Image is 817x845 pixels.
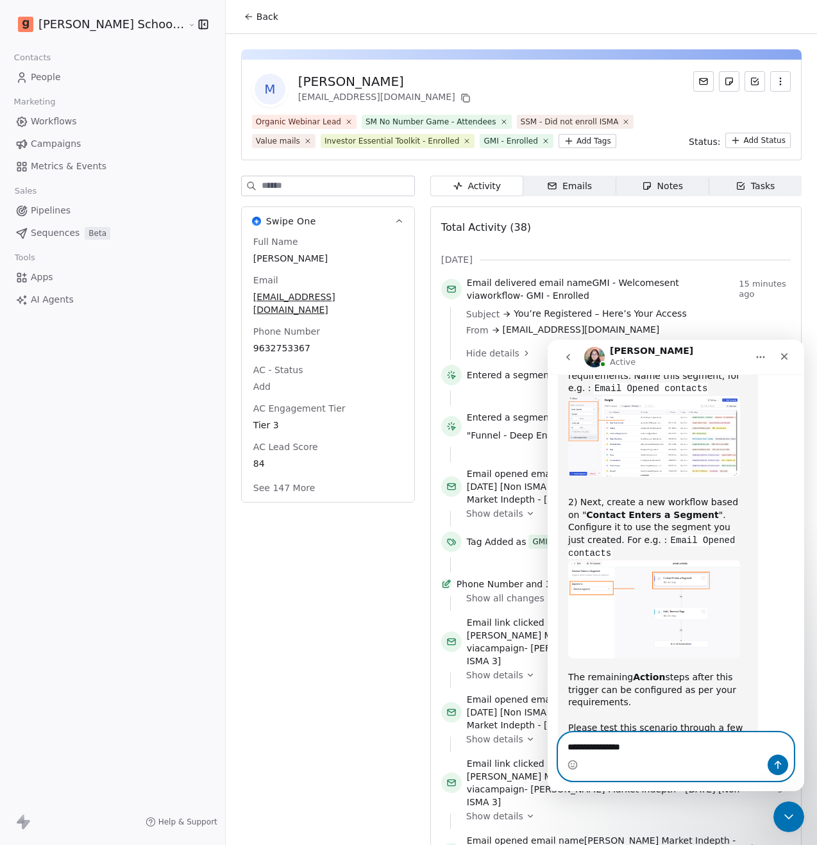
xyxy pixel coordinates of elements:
span: Entered a segment [467,411,553,424]
span: Email [251,274,281,287]
iframe: To enrich screen reader interactions, please activate Accessibility in Grammarly extension settings [773,801,804,832]
img: Swipe One [252,217,261,226]
span: Email link clicked [467,758,544,769]
div: SM No Number Game - Attendees [366,116,496,128]
span: Marketing [8,92,61,112]
span: GMI - Enrolled [526,290,589,301]
a: Pipelines [10,200,215,221]
span: Show details [466,669,523,682]
a: Help & Support [146,817,217,827]
div: [PERSON_NAME] [298,72,473,90]
a: Show details [466,810,782,823]
span: as [516,535,526,548]
span: [EMAIL_ADDRESS][DOMAIN_NAME] [253,290,403,316]
span: [PERSON_NAME] [253,252,403,265]
div: Please test this scenario through a few test contacts, before you setup the final workflow. [21,382,200,420]
div: Organic Webinar Lead [256,116,341,128]
a: AI Agents [10,289,215,310]
span: Hide details [466,347,519,360]
span: Phone Number [457,578,523,590]
span: [PERSON_NAME] Market Indepth - [DATE] [Non ISMA 3] [467,630,713,640]
span: email name sent via campaign - [467,467,741,506]
code: Email Opened contacts [21,195,187,219]
span: Swipe One [266,215,316,228]
span: Show details [466,733,523,746]
span: link email name sent via campaign - [467,616,741,667]
span: Tier 3 [253,419,403,431]
span: Sequences [31,226,80,240]
span: Back [257,10,278,23]
button: Emoji picker [20,420,30,430]
div: SSM - Did not enroll ISMA [521,116,619,128]
a: Show details [466,733,782,746]
div: GMI - Enrolled [484,135,537,147]
span: Contacts [8,48,56,67]
span: Campaigns [31,137,81,151]
span: email name sent via workflow - [467,276,734,302]
span: Phone Number [251,325,323,338]
span: AC Lead Score [251,440,321,453]
span: Add [253,380,403,393]
span: and 3 other properties updated [526,578,667,590]
span: AI Agents [31,293,74,306]
textarea: Message… [11,393,246,415]
span: link email name sent via campaign - [467,757,741,808]
button: Swipe OneSwipe One [242,207,414,235]
span: Email opened [467,469,528,479]
span: M [255,74,285,105]
span: Email opened [467,694,528,705]
span: Beta [85,227,110,240]
b: Action [85,332,117,342]
span: Apps [31,271,53,284]
span: Show all changes [466,592,544,605]
button: Back [236,5,286,28]
a: Show details [466,507,782,520]
span: [EMAIL_ADDRESS][DOMAIN_NAME] [503,323,660,337]
span: "Funnel - Deep Engage - Open Last 7 Days" [467,429,662,442]
a: Show all changes [466,592,782,605]
button: Send a message… [220,415,240,435]
div: Tasks [736,180,775,193]
span: 15 minutes ago [739,279,791,299]
span: Pipelines [31,204,71,217]
a: SequencesBeta [10,222,215,244]
a: Hide details [466,347,782,360]
span: From [466,324,489,337]
span: Show details [466,507,523,520]
div: Value mails [256,135,300,147]
span: Status: [689,135,720,148]
span: Subject [466,308,500,321]
span: [PERSON_NAME] School of Finance LLP [38,16,185,33]
span: AC - Status [251,364,306,376]
span: AC Engagement Tier [251,402,348,415]
span: Email link clicked [467,617,544,628]
div: 2) Next, create a new workflow based on " ". Configure it to use the segment you just created. Fo... [21,156,200,220]
a: Workflows [10,111,215,132]
div: The remaining steps after this trigger can be configured as per your requirements. [21,331,200,369]
span: 84 [253,457,403,470]
span: Email delivered [467,278,536,288]
a: Campaigns [10,133,215,155]
div: GMI - Enrolled [532,536,586,548]
span: email name sent via campaign - [467,693,741,732]
div: Notes [642,180,683,193]
iframe: To enrich screen reader interactions, please activate Accessibility in Grammarly extension settings [548,340,804,791]
a: Show details [466,669,782,682]
span: GMI - Welcome [592,278,659,288]
span: Sales [9,181,42,201]
button: See 147 More [246,476,323,499]
div: [EMAIL_ADDRESS][DOMAIN_NAME] [298,90,473,106]
a: People [10,67,215,88]
span: Tag Added [467,535,514,548]
img: Goela%20School%20Logos%20(4).png [18,17,33,32]
span: Total Activity (38) [441,221,531,233]
span: Workflows [31,115,77,128]
div: Swipe OneSwipe One [242,235,414,502]
code: Email Opened contacts [46,43,160,54]
span: Entered a segment [467,369,553,381]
